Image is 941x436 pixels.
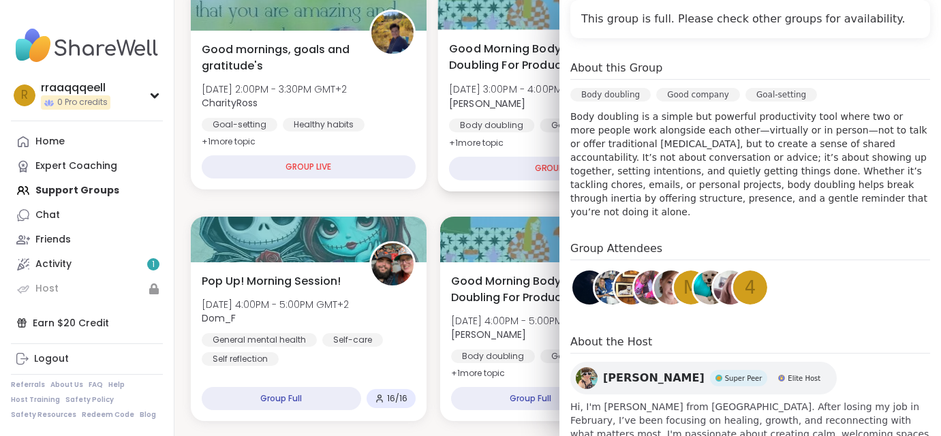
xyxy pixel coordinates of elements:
div: rraaqqqeell [41,80,110,95]
span: r [21,87,28,104]
div: Body doubling [449,119,534,132]
div: Group Full [202,387,361,410]
div: General mental health [202,333,317,347]
div: Body doubling [570,88,651,102]
h4: This group is full. Please check other groups for availability. [581,11,919,27]
img: CharityRoss [371,12,414,54]
a: About Us [50,380,83,390]
div: GROUP LIVE [202,155,416,178]
span: [DATE] 3:00PM - 4:00PM GMT+2 [449,82,598,96]
img: Elite Host [778,375,785,381]
span: Pop Up! Morning Session! [202,273,341,290]
span: [DATE] 4:00PM - 5:00PM GMT+2 [202,298,349,311]
a: Safety Policy [65,395,114,405]
a: Expert Coaching [11,154,163,178]
a: Friends [11,228,163,252]
a: suzandavis55 [593,268,631,307]
div: Chat [35,208,60,222]
img: Dom_F [371,243,414,285]
img: AmberWolffWizard [615,270,649,305]
span: 0 Pro credits [57,97,108,108]
a: Host [11,277,163,301]
img: Anthony001 [694,270,728,305]
span: [DATE] 4:00PM - 5:00PM GMT+2 [451,314,598,328]
a: AmberWolffWizard [613,268,651,307]
a: Activity1 [11,252,163,277]
img: Super Peer [715,375,722,381]
div: Goal-setting [540,119,617,132]
div: Good company [656,88,740,102]
b: [PERSON_NAME] [449,96,525,110]
a: Chat [11,203,163,228]
div: Self reflection [202,352,279,366]
a: Logout [11,347,163,371]
div: Activity [35,258,72,271]
a: cakegurl14 [711,268,750,307]
a: Redeem Code [82,410,134,420]
div: Healthy habits [283,118,365,131]
div: Earn $20 Credit [11,311,163,335]
a: Home [11,129,163,154]
div: Goal-setting [202,118,277,131]
div: Group Full [451,387,611,410]
div: Home [35,135,65,149]
img: Sherl [634,270,668,305]
div: GROUP LIVE [449,157,667,181]
span: [DATE] 2:00PM - 3:30PM GMT+2 [202,82,347,96]
span: Good Morning Body Doubling For Productivity [449,40,604,74]
div: Expert Coaching [35,159,117,173]
span: [PERSON_NAME] [603,370,705,386]
div: Logout [34,352,69,366]
a: Help [108,380,125,390]
span: Good Morning Body Doubling For Productivity [451,273,604,306]
div: Self-care [322,333,383,347]
a: FAQ [89,380,103,390]
a: Adrienne_QueenOfTheDawn[PERSON_NAME]Super PeerSuper PeerElite HostElite Host [570,362,837,394]
div: Goal-setting [745,88,817,102]
span: 16 / 16 [387,393,407,404]
img: ShareWell Nav Logo [11,22,163,69]
img: suzandavis55 [595,270,629,305]
a: QueenOfTheNight [570,268,608,307]
div: Friends [35,233,71,247]
b: CharityRoss [202,96,258,110]
h4: About the Host [570,334,930,354]
b: [PERSON_NAME] [451,328,526,341]
b: Dom_F [202,311,236,325]
div: Body doubling [451,349,535,363]
p: Body doubling is a simple but powerful productivity tool where two or more people work alongside ... [570,110,930,219]
a: Host Training [11,395,60,405]
img: baileyallender94 [654,270,688,305]
a: Safety Resources [11,410,76,420]
img: cakegurl14 [713,270,747,305]
img: Adrienne_QueenOfTheDawn [576,367,598,389]
a: baileyallender94 [652,268,690,307]
span: 1 [152,259,155,270]
h4: About this Group [570,60,662,76]
a: M [672,268,710,307]
img: QueenOfTheNight [572,270,606,305]
span: M [683,275,698,301]
span: 4 [745,275,756,301]
h4: Group Attendees [570,240,930,260]
a: Sherl [632,268,670,307]
a: Referrals [11,380,45,390]
div: Goal-setting [540,349,616,363]
div: Host [35,282,59,296]
a: Blog [140,410,156,420]
span: Super Peer [725,373,762,384]
span: Elite Host [788,373,820,384]
span: Good mornings, goals and gratitude's [202,42,354,74]
a: Anthony001 [692,268,730,307]
a: 4 [731,268,769,307]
